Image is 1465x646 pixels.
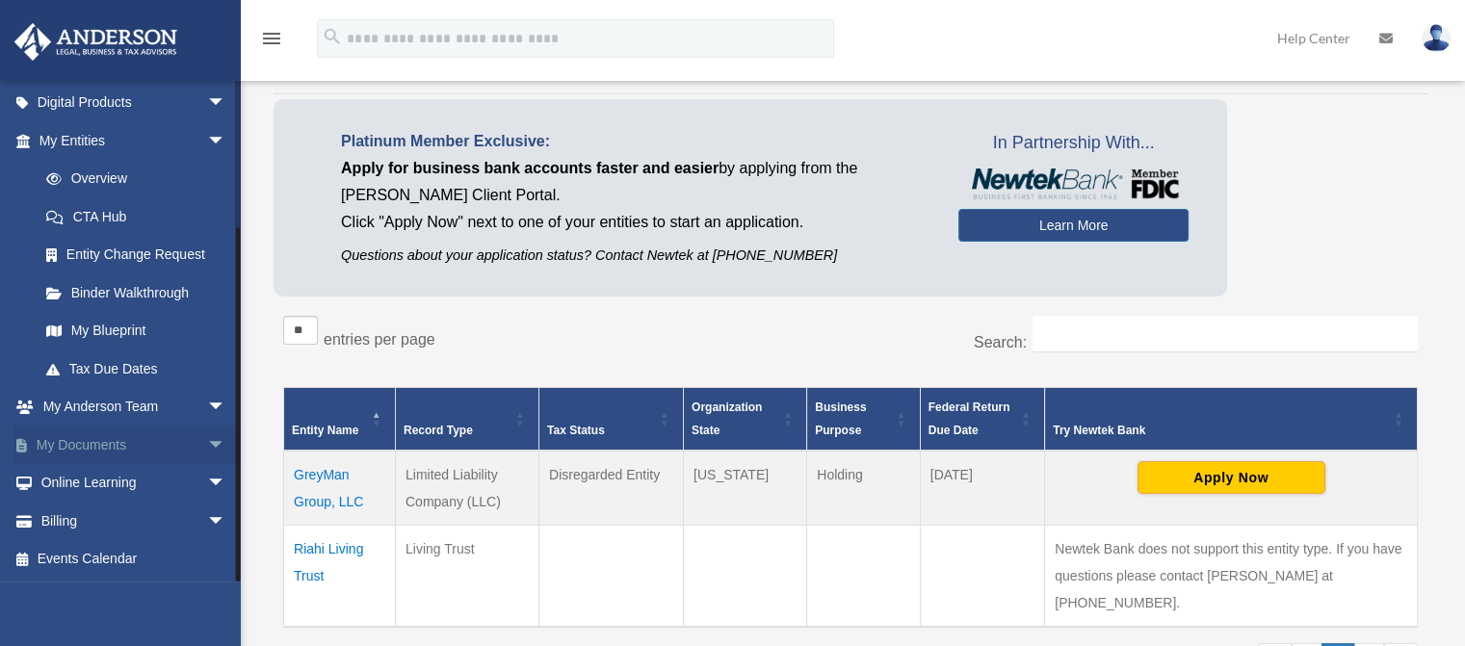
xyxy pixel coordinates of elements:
[322,26,343,47] i: search
[974,334,1027,350] label: Search:
[958,209,1189,242] a: Learn More
[807,387,920,451] th: Business Purpose: Activate to sort
[324,331,435,348] label: entries per page
[341,209,929,236] p: Click "Apply Now" next to one of your entities to start an application.
[958,128,1189,159] span: In Partnership With...
[292,424,358,437] span: Entity Name
[13,540,255,579] a: Events Calendar
[13,464,255,503] a: Online Learningarrow_drop_down
[1045,387,1418,451] th: Try Newtek Bank : Activate to sort
[27,312,246,350] a: My Blueprint
[13,426,255,464] a: My Documentsarrow_drop_down
[920,387,1044,451] th: Federal Return Due Date: Activate to sort
[538,387,683,451] th: Tax Status: Activate to sort
[968,168,1179,199] img: NewtekBankLogoSM.png
[207,121,246,161] span: arrow_drop_down
[395,525,538,627] td: Living Trust
[692,401,762,437] span: Organization State
[13,388,255,426] a: My Anderson Teamarrow_drop_down
[284,525,396,627] td: Riahi Living Trust
[207,426,246,465] span: arrow_drop_down
[27,160,236,198] a: Overview
[13,502,255,540] a: Billingarrow_drop_down
[27,236,246,274] a: Entity Change Request
[207,464,246,504] span: arrow_drop_down
[1422,24,1451,52] img: User Pic
[807,451,920,526] td: Holding
[395,451,538,526] td: Limited Liability Company (LLC)
[207,502,246,541] span: arrow_drop_down
[27,197,246,236] a: CTA Hub
[1053,419,1388,442] div: Try Newtek Bank
[260,34,283,50] a: menu
[547,424,605,437] span: Tax Status
[341,128,929,155] p: Platinum Member Exclusive:
[538,451,683,526] td: Disregarded Entity
[260,27,283,50] i: menu
[341,160,719,176] span: Apply for business bank accounts faster and easier
[207,84,246,123] span: arrow_drop_down
[13,84,255,122] a: Digital Productsarrow_drop_down
[815,401,866,437] span: Business Purpose
[9,23,183,61] img: Anderson Advisors Platinum Portal
[207,388,246,427] span: arrow_drop_down
[341,155,929,209] p: by applying from the [PERSON_NAME] Client Portal.
[404,424,473,437] span: Record Type
[27,273,246,312] a: Binder Walkthrough
[920,451,1044,526] td: [DATE]
[284,451,396,526] td: GreyMan Group, LLC
[683,387,806,451] th: Organization State: Activate to sort
[1138,461,1325,494] button: Apply Now
[284,387,396,451] th: Entity Name: Activate to invert sorting
[27,349,246,388] a: Tax Due Dates
[683,451,806,526] td: [US_STATE]
[13,121,246,160] a: My Entitiesarrow_drop_down
[1045,525,1418,627] td: Newtek Bank does not support this entity type. If you have questions please contact [PERSON_NAME]...
[341,244,929,268] p: Questions about your application status? Contact Newtek at [PHONE_NUMBER]
[929,401,1010,437] span: Federal Return Due Date
[395,387,538,451] th: Record Type: Activate to sort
